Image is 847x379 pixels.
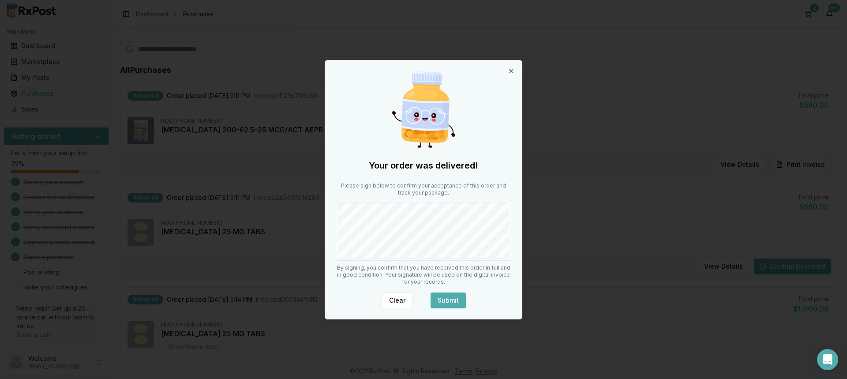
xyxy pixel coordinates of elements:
p: Please sign below to confirm your acceptance of this order and track your package. [336,182,511,196]
button: Clear [382,293,413,308]
button: Submit [431,293,466,308]
p: By signing, you confirm that you have received this order in full and in good condition. Your sig... [336,264,511,285]
h2: Your order was delivered! [336,159,511,172]
img: Happy Pill Bottle [381,68,466,152]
